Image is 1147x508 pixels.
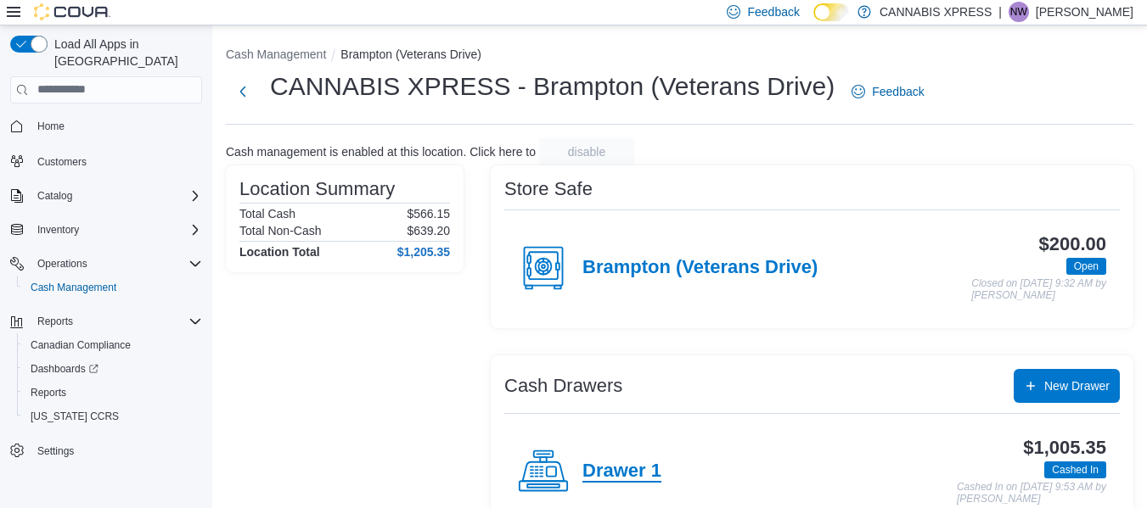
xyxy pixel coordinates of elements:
span: NW [1010,2,1027,22]
h4: Location Total [239,245,320,259]
span: Catalog [37,189,72,203]
a: Reports [24,382,73,403]
span: Cash Management [24,277,202,298]
span: Open [1066,258,1106,275]
h6: Total Cash [239,207,295,221]
button: [US_STATE] CCRS [17,405,209,428]
div: Nathan Wilson [1009,2,1029,22]
span: Open [1074,259,1099,274]
p: [PERSON_NAME] [1036,2,1133,22]
h1: CANNABIS XPRESS - Brampton (Veterans Drive) [270,70,835,103]
span: Catalog [31,186,202,206]
p: Cash management is enabled at this location. Click here to [226,145,536,159]
a: Customers [31,152,93,172]
a: [US_STATE] CCRS [24,406,126,427]
a: Dashboards [17,357,209,381]
h4: Drawer 1 [582,461,661,483]
button: Next [226,75,260,109]
nav: Complex example [10,107,202,507]
button: Catalog [3,184,209,208]
span: Canadian Compliance [24,335,202,355]
h3: Store Safe [504,179,593,199]
nav: An example of EuiBreadcrumbs [226,46,1133,66]
button: Home [3,114,209,138]
a: Settings [31,441,81,461]
button: Inventory [31,220,86,240]
span: Washington CCRS [24,406,202,427]
span: [US_STATE] CCRS [31,410,119,423]
button: Cash Management [17,276,209,299]
input: Dark Mode [813,3,849,21]
span: Canadian Compliance [31,338,131,352]
button: Operations [3,252,209,276]
button: Canadian Compliance [17,333,209,357]
span: Feedback [872,83,924,100]
h6: Total Non-Cash [239,224,322,237]
h4: Brampton (Veterans Drive) [582,257,818,279]
span: Reports [31,386,66,399]
span: Customers [37,155,87,169]
p: Closed on [DATE] 9:32 AM by [PERSON_NAME] [971,278,1106,301]
button: Reports [3,310,209,333]
span: New Drawer [1044,377,1110,394]
button: Operations [31,254,94,274]
span: Reports [24,382,202,403]
span: Reports [37,315,73,328]
p: CANNABIS XPRESS [880,2,992,22]
span: Inventory [31,220,202,240]
p: $639.20 [407,224,450,237]
button: Catalog [31,186,79,206]
button: New Drawer [1014,369,1120,403]
button: Cash Management [226,47,326,61]
button: disable [539,138,634,165]
button: Reports [17,381,209,405]
p: | [998,2,1002,22]
a: Dashboards [24,359,105,379]
a: Cash Management [24,277,123,298]
span: Dark Mode [813,21,814,22]
button: Customers [3,148,209,173]
span: Home [31,115,202,137]
span: Cashed In [1044,461,1106,478]
a: Feedback [845,75,931,109]
button: Brampton (Veterans Drive) [340,47,481,61]
span: Inventory [37,223,79,237]
span: Load All Apps in [GEOGRAPHIC_DATA] [48,36,202,70]
p: $566.15 [407,207,450,221]
h3: Location Summary [239,179,395,199]
p: Cashed In on [DATE] 9:53 AM by [PERSON_NAME] [957,482,1106,505]
span: Home [37,120,65,133]
a: Home [31,116,71,137]
span: Settings [31,440,202,461]
span: Dashboards [24,359,202,379]
h3: $1,005.35 [1023,438,1106,458]
button: Inventory [3,218,209,242]
img: Cova [34,3,110,20]
span: Feedback [747,3,799,20]
span: Cashed In [1052,462,1099,477]
h4: $1,205.35 [397,245,450,259]
span: Reports [31,311,202,332]
h3: $200.00 [1039,234,1106,254]
span: disable [568,143,605,160]
button: Reports [31,311,80,332]
span: Cash Management [31,281,116,294]
span: Operations [31,254,202,274]
span: Dashboards [31,362,98,376]
h3: Cash Drawers [504,376,622,396]
span: Operations [37,257,87,271]
button: Settings [3,438,209,463]
a: Canadian Compliance [24,335,138,355]
span: Settings [37,444,74,458]
span: Customers [31,150,202,171]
